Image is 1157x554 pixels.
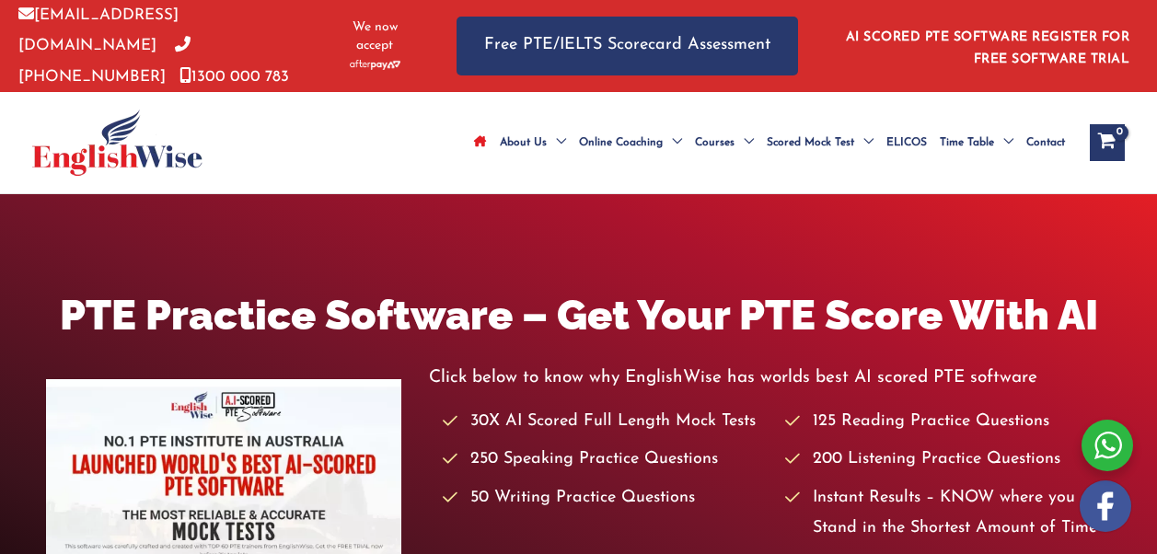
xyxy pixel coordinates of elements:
[880,110,933,175] a: ELICOS
[443,444,768,475] li: 250 Speaking Practice Questions
[443,407,768,437] li: 30X AI Scored Full Length Mock Tests
[785,407,1110,437] li: 125 Reading Practice Questions
[18,38,191,84] a: [PHONE_NUMBER]
[547,110,566,175] span: Menu Toggle
[688,110,760,175] a: CoursesMenu Toggle
[785,444,1110,475] li: 200 Listening Practice Questions
[886,110,927,175] span: ELICOS
[340,18,411,55] span: We now accept
[468,110,1071,175] nav: Site Navigation: Main Menu
[179,69,289,85] a: 1300 000 783
[663,110,682,175] span: Menu Toggle
[846,30,1130,66] a: AI SCORED PTE SOFTWARE REGISTER FOR FREE SOFTWARE TRIAL
[500,110,547,175] span: About Us
[46,286,1110,344] h1: PTE Practice Software – Get Your PTE Score With AI
[835,16,1139,75] aside: Header Widget 1
[457,17,798,75] a: Free PTE/IELTS Scorecard Assessment
[854,110,874,175] span: Menu Toggle
[579,110,663,175] span: Online Coaching
[933,110,1020,175] a: Time TableMenu Toggle
[760,110,880,175] a: Scored Mock TestMenu Toggle
[1080,480,1131,532] img: white-facebook.png
[695,110,735,175] span: Courses
[994,110,1013,175] span: Menu Toggle
[429,363,1111,393] p: Click below to know why EnglishWise has worlds best AI scored PTE software
[1026,110,1065,175] span: Contact
[735,110,754,175] span: Menu Toggle
[767,110,854,175] span: Scored Mock Test
[940,110,994,175] span: Time Table
[1090,124,1125,161] a: View Shopping Cart, empty
[18,7,179,53] a: [EMAIL_ADDRESS][DOMAIN_NAME]
[1020,110,1071,175] a: Contact
[32,110,202,176] img: cropped-ew-logo
[493,110,573,175] a: About UsMenu Toggle
[785,483,1110,545] li: Instant Results – KNOW where you Stand in the Shortest Amount of Time
[443,483,768,514] li: 50 Writing Practice Questions
[573,110,688,175] a: Online CoachingMenu Toggle
[350,60,400,70] img: Afterpay-Logo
